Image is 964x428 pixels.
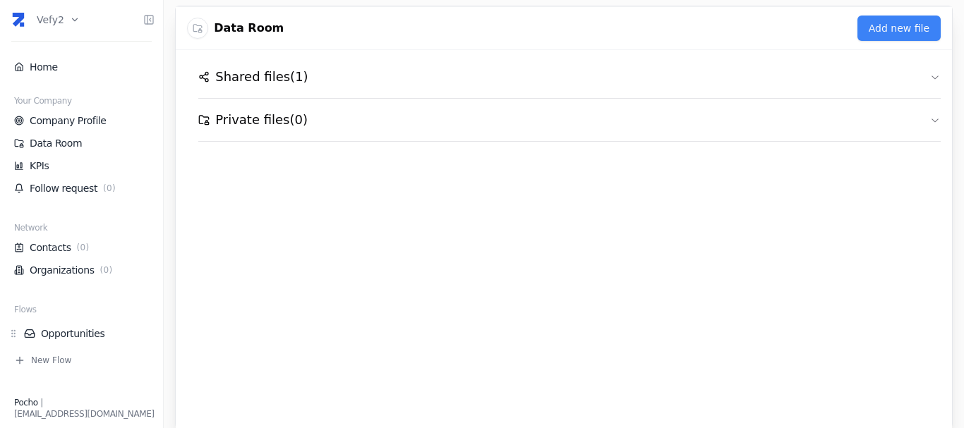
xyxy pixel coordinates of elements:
span: ( 0 ) [74,242,92,253]
div: [EMAIL_ADDRESS][DOMAIN_NAME] [14,408,155,420]
span: ( 0 ) [97,264,116,276]
a: KPIs [14,159,149,173]
button: Private files(0) [198,99,941,141]
a: Home [14,60,149,74]
div: Your Company [8,95,155,109]
div: | [14,397,155,408]
a: Follow request(0) [14,181,149,195]
h2: Shared files ( 1 ) [215,67,308,87]
button: Vefy2 [37,4,80,35]
a: Contacts(0) [14,240,149,255]
a: Organizations(0) [14,263,149,277]
span: ( 0 ) [100,183,119,194]
h3: Data Room [214,20,284,37]
button: Add new file [857,16,941,41]
button: New Flow [8,355,155,366]
div: Opportunities [8,326,155,341]
span: Flows [14,304,37,315]
h2: Private files ( 0 ) [215,110,308,130]
div: Network [8,222,155,236]
a: Opportunities [24,326,155,341]
a: Data Room [14,136,149,150]
a: Company Profile [14,114,149,128]
span: Pocho [14,398,38,408]
button: Shared files(1) [198,56,941,98]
